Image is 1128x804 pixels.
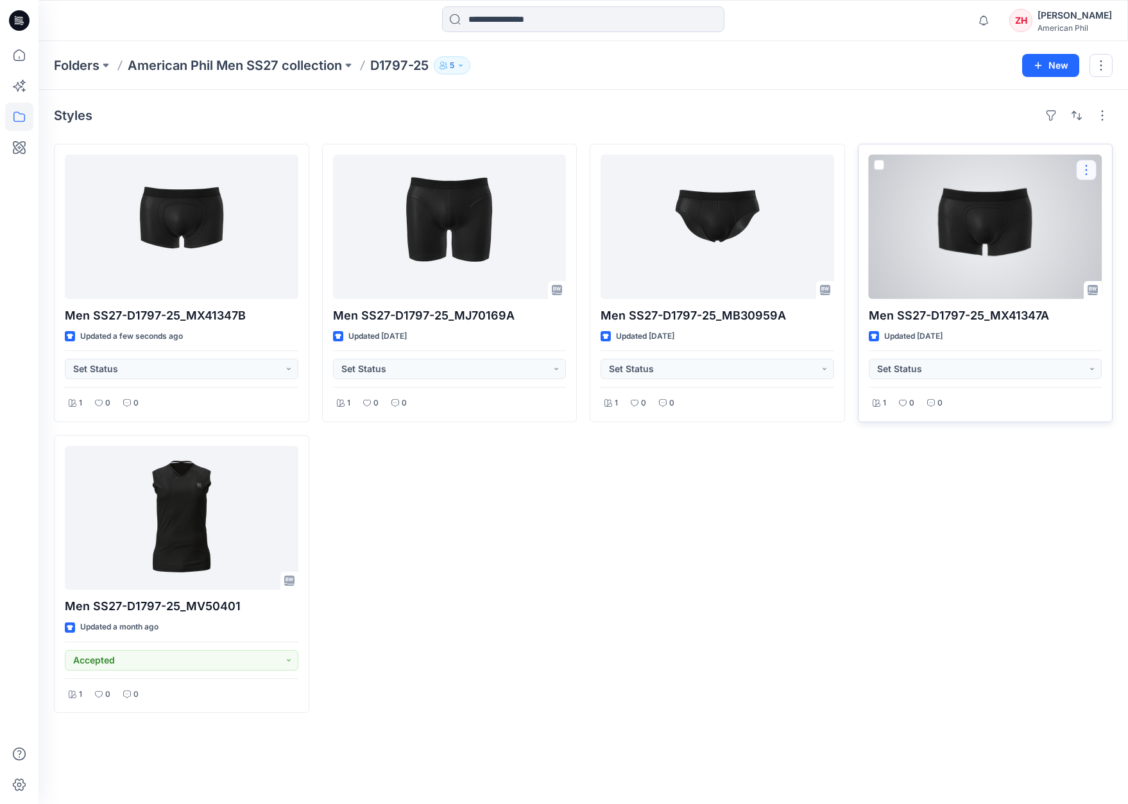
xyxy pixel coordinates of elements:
[1022,54,1079,77] button: New
[1009,9,1032,32] div: ZH
[883,397,886,410] p: 1
[348,330,407,343] p: Updated [DATE]
[333,155,567,299] a: Men SS27-D1797-25_MJ70169A
[133,688,139,701] p: 0
[79,397,82,410] p: 1
[373,397,379,410] p: 0
[909,397,914,410] p: 0
[601,307,834,325] p: Men SS27-D1797-25_MB30959A
[105,397,110,410] p: 0
[333,307,567,325] p: Men SS27-D1797-25_MJ70169A
[133,397,139,410] p: 0
[669,397,674,410] p: 0
[1038,23,1112,33] div: American Phil
[869,155,1102,299] a: Men SS27-D1797-25_MX41347A
[128,56,342,74] a: American Phil Men SS27 collection
[54,56,99,74] a: Folders
[80,620,158,634] p: Updated a month ago
[641,397,646,410] p: 0
[370,56,429,74] p: D1797-25
[601,155,834,299] a: Men SS27-D1797-25_MB30959A
[615,397,618,410] p: 1
[65,446,298,590] a: Men SS27-D1797-25_MV50401
[65,307,298,325] p: Men SS27-D1797-25_MX41347B
[869,307,1102,325] p: Men SS27-D1797-25_MX41347A
[79,688,82,701] p: 1
[937,397,943,410] p: 0
[65,155,298,299] a: Men SS27-D1797-25_MX41347B
[105,688,110,701] p: 0
[402,397,407,410] p: 0
[616,330,674,343] p: Updated [DATE]
[54,108,92,123] h4: Styles
[1038,8,1112,23] div: [PERSON_NAME]
[450,58,454,73] p: 5
[65,597,298,615] p: Men SS27-D1797-25_MV50401
[884,330,943,343] p: Updated [DATE]
[80,330,183,343] p: Updated a few seconds ago
[434,56,470,74] button: 5
[347,397,350,410] p: 1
